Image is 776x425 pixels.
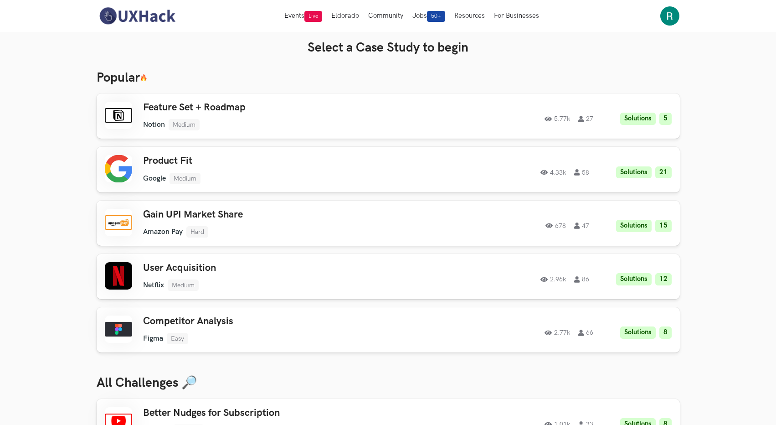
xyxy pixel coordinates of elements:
[574,223,589,229] span: 47
[574,276,589,283] span: 86
[143,262,402,274] h3: User Acquisition
[143,174,166,183] li: Google
[659,113,672,125] li: 5
[168,280,199,291] li: Medium
[655,220,672,232] li: 15
[143,316,402,327] h3: Competitor Analysis
[143,281,164,290] li: Netflix
[655,273,672,285] li: 12
[170,173,200,184] li: Medium
[545,330,570,336] span: 2.77k
[97,307,680,352] a: Competitor AnalysisFigmaEasy2.77k66Solutions8
[578,330,593,336] span: 66
[545,116,570,122] span: 5.77k
[97,254,680,299] a: User AcquisitionNetflixMedium2.96k86Solutions12
[169,119,200,130] li: Medium
[140,74,147,82] img: 🔥
[660,6,679,26] img: Your profile pic
[620,113,656,125] li: Solutions
[97,201,680,246] a: Gain UPI Market ShareAmazon PayHard67847Solutions15
[143,334,163,343] li: Figma
[616,273,652,285] li: Solutions
[304,11,322,22] span: Live
[167,333,188,344] li: Easy
[97,40,680,56] h3: Select a Case Study to begin
[143,209,402,221] h3: Gain UPI Market Share
[143,228,183,236] li: Amazon Pay
[97,375,680,391] h3: All Challenges 🔎
[427,11,445,22] span: 50+
[97,147,680,192] a: Product FitGoogleMedium4.33k58Solutions21
[97,70,680,86] h3: Popular
[97,6,178,26] img: UXHack-logo.png
[540,169,566,176] span: 4.33k
[578,116,593,122] span: 27
[545,223,566,229] span: 678
[616,220,652,232] li: Solutions
[186,226,208,238] li: Hard
[143,102,402,114] h3: Feature Set + Roadmap
[97,93,680,139] a: Feature Set + RoadmapNotionMedium5.77k27Solutions5
[620,327,656,339] li: Solutions
[143,155,402,167] h3: Product Fit
[616,166,652,179] li: Solutions
[143,407,402,419] h3: Better Nudges for Subscription
[540,276,566,283] span: 2.96k
[655,166,672,179] li: 21
[574,169,589,176] span: 58
[143,120,165,129] li: Notion
[659,327,672,339] li: 8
